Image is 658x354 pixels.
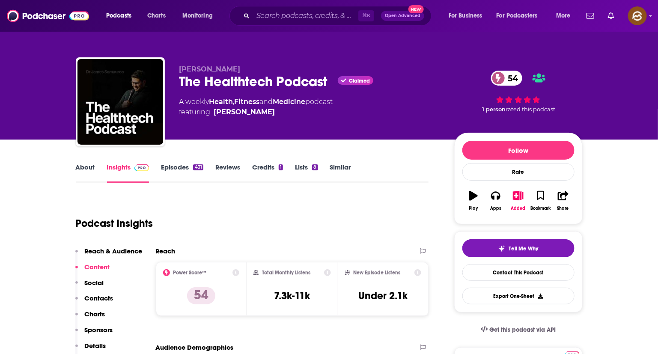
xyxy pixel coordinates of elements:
[530,206,551,211] div: Bookmark
[358,10,374,21] span: ⌘ K
[106,10,131,22] span: Podcasts
[85,326,113,334] p: Sponsors
[474,319,563,340] a: Get this podcast via API
[76,163,95,183] a: About
[260,98,273,106] span: and
[274,289,310,302] h3: 7.3k-11k
[511,206,526,211] div: Added
[187,287,215,304] p: 54
[295,163,318,183] a: Lists8
[75,279,104,295] button: Social
[454,65,583,118] div: 54 1 personrated this podcast
[312,164,318,170] div: 8
[628,6,647,25] span: Logged in as hey85204
[443,9,493,23] button: open menu
[273,98,306,106] a: Medicine
[215,163,240,183] a: Reviews
[628,6,647,25] button: Show profile menu
[628,6,647,25] img: User Profile
[279,164,283,170] div: 1
[462,141,575,160] button: Follow
[253,9,358,23] input: Search podcasts, credits, & more...
[156,343,234,351] h2: Audience Demographics
[491,71,523,86] a: 54
[530,185,552,216] button: Bookmark
[556,10,571,22] span: More
[75,247,143,263] button: Reach & Audience
[498,245,505,252] img: tell me why sparkle
[134,164,149,171] img: Podchaser Pro
[161,163,203,183] a: Episodes431
[500,71,523,86] span: 54
[85,342,106,350] p: Details
[408,5,424,13] span: New
[482,106,506,113] span: 1 person
[359,289,408,302] h3: Under 2.1k
[179,97,333,117] div: A weekly podcast
[330,163,351,183] a: Similar
[233,98,235,106] span: ,
[449,10,482,22] span: For Business
[497,10,538,22] span: For Podcasters
[485,185,507,216] button: Apps
[506,106,556,113] span: rated this podcast
[462,163,575,181] div: Rate
[75,310,105,326] button: Charts
[491,9,550,23] button: open menu
[76,217,153,230] h1: Podcast Insights
[142,9,171,23] a: Charts
[100,9,143,23] button: open menu
[209,98,233,106] a: Health
[179,107,333,117] span: featuring
[252,163,283,183] a: Credits1
[507,185,529,216] button: Added
[349,79,370,83] span: Claimed
[490,206,501,211] div: Apps
[462,239,575,257] button: tell me why sparkleTell Me Why
[604,9,618,23] a: Show notifications dropdown
[179,65,241,73] span: [PERSON_NAME]
[107,163,149,183] a: InsightsPodchaser Pro
[156,247,176,255] h2: Reach
[173,270,207,276] h2: Power Score™
[182,10,213,22] span: Monitoring
[75,326,113,342] button: Sponsors
[238,6,440,26] div: Search podcasts, credits, & more...
[354,270,401,276] h2: New Episode Listens
[85,294,113,302] p: Contacts
[381,11,424,21] button: Open AdvancedNew
[85,279,104,287] p: Social
[385,14,420,18] span: Open Advanced
[550,9,581,23] button: open menu
[85,263,110,271] p: Content
[7,8,89,24] img: Podchaser - Follow, Share and Rate Podcasts
[557,206,569,211] div: Share
[509,245,538,252] span: Tell Me Why
[489,326,556,333] span: Get this podcast via API
[462,288,575,304] button: Export One-Sheet
[262,270,310,276] h2: Total Monthly Listens
[75,294,113,310] button: Contacts
[469,206,478,211] div: Play
[75,263,110,279] button: Content
[176,9,224,23] button: open menu
[85,247,143,255] p: Reach & Audience
[462,185,485,216] button: Play
[235,98,260,106] a: Fitness
[77,59,163,145] img: The Healthtech Podcast
[462,264,575,281] a: Contact This Podcast
[147,10,166,22] span: Charts
[193,164,203,170] div: 431
[85,310,105,318] p: Charts
[214,107,275,117] a: Dr. James Somauroo
[552,185,574,216] button: Share
[583,9,598,23] a: Show notifications dropdown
